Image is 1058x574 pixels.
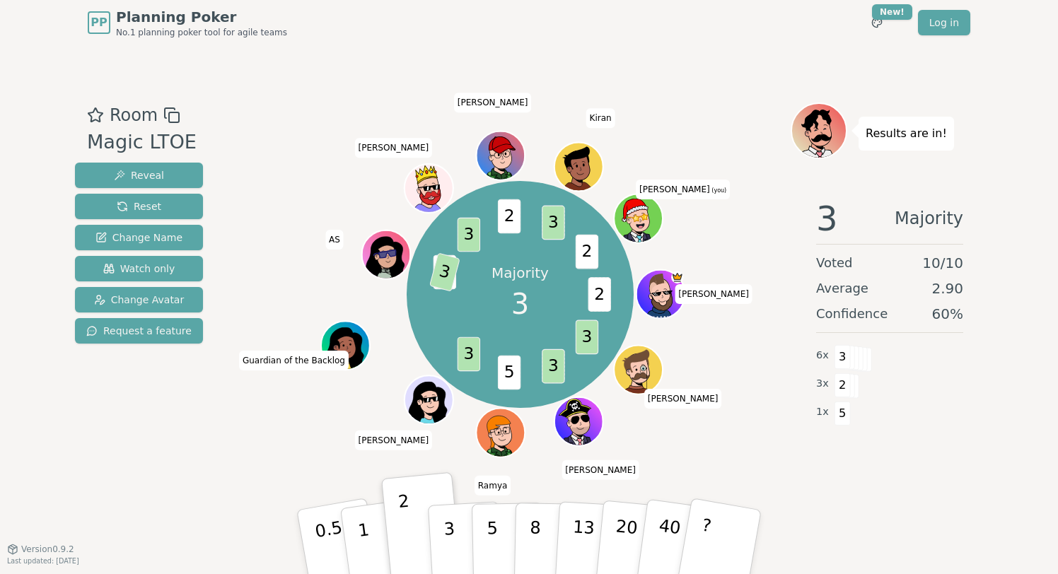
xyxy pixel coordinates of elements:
[615,196,661,242] button: Click to change your avatar
[239,351,349,370] span: Click to change your name
[835,373,851,397] span: 2
[575,320,598,354] span: 3
[116,27,287,38] span: No.1 planning poker tool for agile teams
[91,14,107,31] span: PP
[816,404,829,420] span: 1 x
[872,4,912,20] div: New!
[457,218,479,252] span: 3
[75,225,203,250] button: Change Name
[325,230,344,250] span: Click to change your name
[542,349,564,384] span: 3
[110,102,158,128] span: Room
[75,256,203,281] button: Watch only
[586,108,615,128] span: Click to change your name
[75,318,203,344] button: Request a feature
[492,263,549,283] p: Majority
[675,284,752,304] span: Click to change your name
[7,557,79,565] span: Last updated: [DATE]
[922,253,963,273] span: 10 / 10
[355,139,433,158] span: Click to change your name
[117,199,161,213] span: Reset
[355,430,433,450] span: Click to change your name
[588,277,610,312] span: 2
[562,460,639,480] span: Click to change your name
[397,491,416,568] p: 2
[816,201,838,235] span: 3
[644,389,722,409] span: Click to change your name
[816,279,868,298] span: Average
[835,402,851,426] span: 5
[95,230,182,245] span: Change Name
[671,271,683,283] span: Blake is the host
[816,253,853,273] span: Voted
[918,10,970,35] a: Log in
[75,287,203,312] button: Change Avatar
[932,304,963,324] span: 60 %
[75,163,203,188] button: Reveal
[497,199,520,233] span: 2
[835,345,851,369] span: 3
[75,194,203,219] button: Reset
[114,168,164,182] span: Reveal
[103,262,175,276] span: Watch only
[7,544,74,555] button: Version0.9.2
[88,7,287,38] a: PPPlanning PokerNo.1 planning poker tool for agile teams
[895,201,963,235] span: Majority
[86,324,192,338] span: Request a feature
[710,187,727,194] span: (you)
[457,336,479,371] span: 3
[94,293,185,307] span: Change Avatar
[542,205,564,240] span: 3
[816,304,888,324] span: Confidence
[864,10,890,35] button: New!
[931,279,963,298] span: 2.90
[21,544,74,555] span: Version 0.9.2
[429,252,460,291] span: 3
[87,102,104,128] button: Add as favourite
[636,180,730,199] span: Click to change your name
[511,283,529,325] span: 3
[816,348,829,363] span: 6 x
[475,476,511,496] span: Click to change your name
[116,7,287,27] span: Planning Poker
[816,376,829,392] span: 3 x
[87,128,197,157] div: Magic LTOE
[866,124,947,143] p: Results are in!
[454,93,532,112] span: Click to change your name
[575,235,598,269] span: 2
[497,356,520,390] span: 5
